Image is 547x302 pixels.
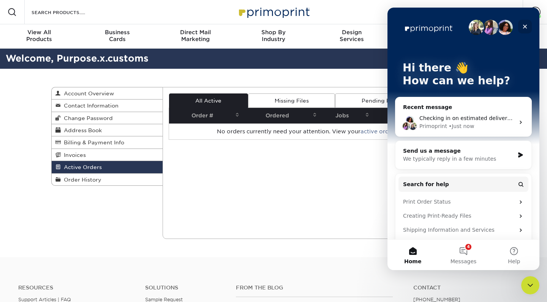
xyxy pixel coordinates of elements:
[156,24,234,49] a: Direct MailMarketing
[242,108,319,123] th: Ordered
[335,93,427,108] a: Pending Proof
[61,164,102,170] span: Active Orders
[234,29,313,36] span: Shop By
[61,152,86,158] span: Invoices
[413,285,529,291] a: Contact
[156,29,234,43] div: Marketing
[52,100,163,112] a: Contact Information
[78,29,157,36] span: Business
[52,124,163,136] a: Address Book
[52,136,163,149] a: Billing & Payment Info
[61,139,124,145] span: Billing & Payment Info
[18,285,134,291] h4: Resources
[236,4,311,20] img: Primoprint
[387,8,539,270] iframe: Intercom live chat
[52,87,163,100] a: Account Overview
[61,103,119,109] span: Contact Information
[248,93,335,108] a: Missing Files
[61,127,102,133] span: Address Book
[52,149,163,161] a: Invoices
[313,29,391,36] span: Design
[521,276,539,294] iframe: Intercom live chat
[372,108,435,123] th: Status
[234,24,313,49] a: Shop ByIndustry
[236,285,393,291] h4: From the Blog
[169,123,490,139] td: No orders currently need your attention. View your or .
[52,174,163,185] a: Order History
[360,128,397,134] a: active orders
[234,29,313,43] div: Industry
[169,108,242,123] th: Order #
[156,29,234,36] span: Direct Mail
[78,29,157,43] div: Cards
[52,161,163,173] a: Active Orders
[78,24,157,49] a: BusinessCards
[61,115,113,121] span: Change Password
[313,24,391,49] a: DesignServices
[52,112,163,124] a: Change Password
[61,177,101,183] span: Order History
[313,29,391,43] div: Services
[145,285,224,291] h4: Solutions
[61,90,114,96] span: Account Overview
[169,93,248,108] a: All Active
[319,108,372,123] th: Jobs
[31,8,105,17] input: SEARCH PRODUCTS.....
